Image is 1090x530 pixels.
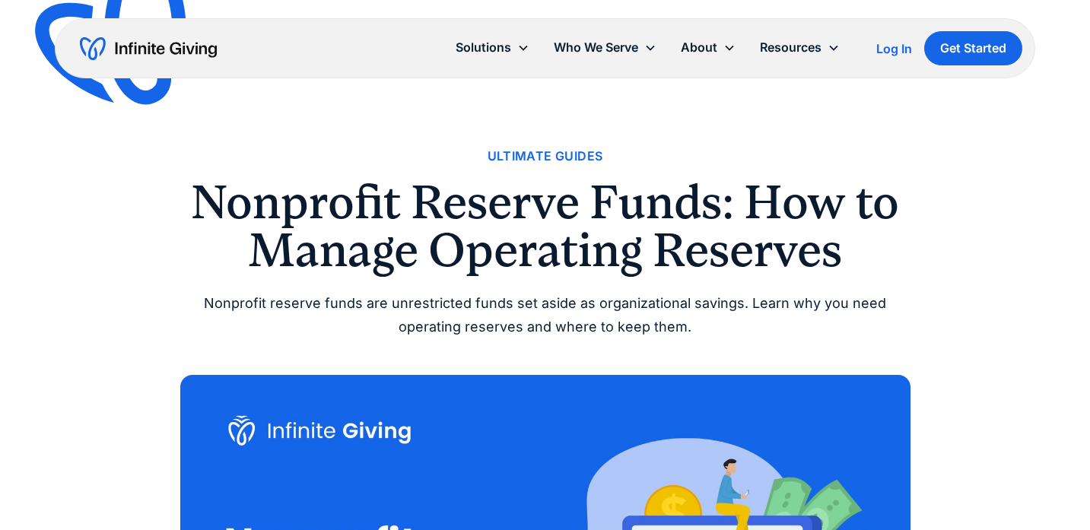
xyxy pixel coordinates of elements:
[488,146,603,167] a: Ultimate Guides
[748,31,852,64] div: Resources
[180,179,910,274] h1: Nonprofit Reserve Funds: How to Manage Operating Reserves
[876,40,912,58] a: Log In
[456,37,511,58] div: Solutions
[80,36,217,61] a: home
[681,37,717,58] div: About
[542,31,669,64] div: Who We Serve
[876,43,912,55] div: Log In
[180,292,910,338] div: Nonprofit reserve funds are unrestricted funds set aside as organizational savings. Learn why you...
[443,31,542,64] div: Solutions
[924,31,1022,65] a: Get Started
[669,31,748,64] div: About
[554,37,638,58] div: Who We Serve
[760,37,821,58] div: Resources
